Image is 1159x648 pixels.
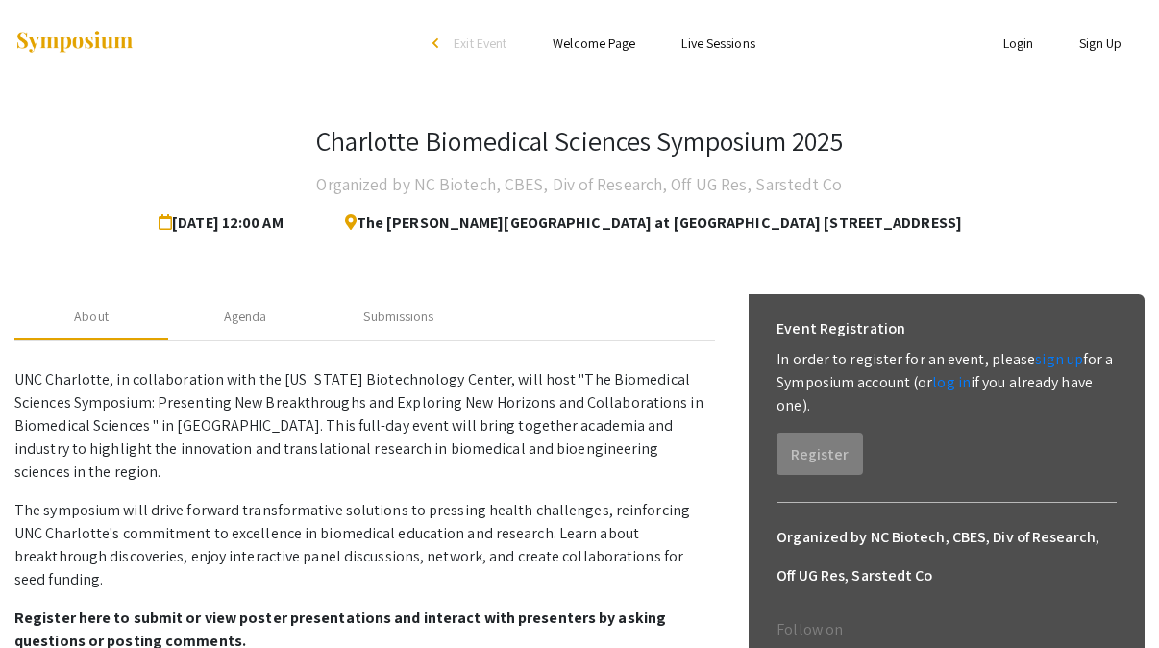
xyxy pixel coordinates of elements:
img: Symposium by ForagerOne [14,30,135,56]
h3: Charlotte Biomedical Sciences Symposium 2025 [316,125,842,158]
div: About [74,307,109,327]
h6: Organized by NC Biotech, CBES, Div of Research, Off UG Res, Sarstedt Co [777,518,1117,595]
a: Login [1003,35,1034,52]
span: Exit Event [454,35,506,52]
button: Register [777,433,863,475]
h6: Event Registration [777,310,905,348]
a: Sign Up [1079,35,1122,52]
p: Follow on [777,618,1117,641]
div: Agenda [224,307,267,327]
div: arrow_back_ios [432,37,444,49]
a: Welcome Page [553,35,635,52]
div: Submissions [363,307,433,327]
span: [DATE] 12:00 AM [159,204,291,242]
span: The [PERSON_NAME][GEOGRAPHIC_DATA] at [GEOGRAPHIC_DATA] [STREET_ADDRESS] [330,204,962,242]
p: UNC Charlotte, in collaboration with the [US_STATE] Biotechnology Center, will host "The Biomedic... [14,368,715,484]
a: sign up [1035,349,1083,369]
h4: Organized by NC Biotech, CBES, Div of Research, Off UG Res, Sarstedt Co [316,165,842,204]
a: log in [932,372,971,392]
a: Live Sessions [681,35,754,52]
p: In order to register for an event, please for a Symposium account (or if you already have one). [777,348,1117,417]
p: The symposium will drive forward transformative solutions to pressing health challenges, reinforc... [14,499,715,591]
